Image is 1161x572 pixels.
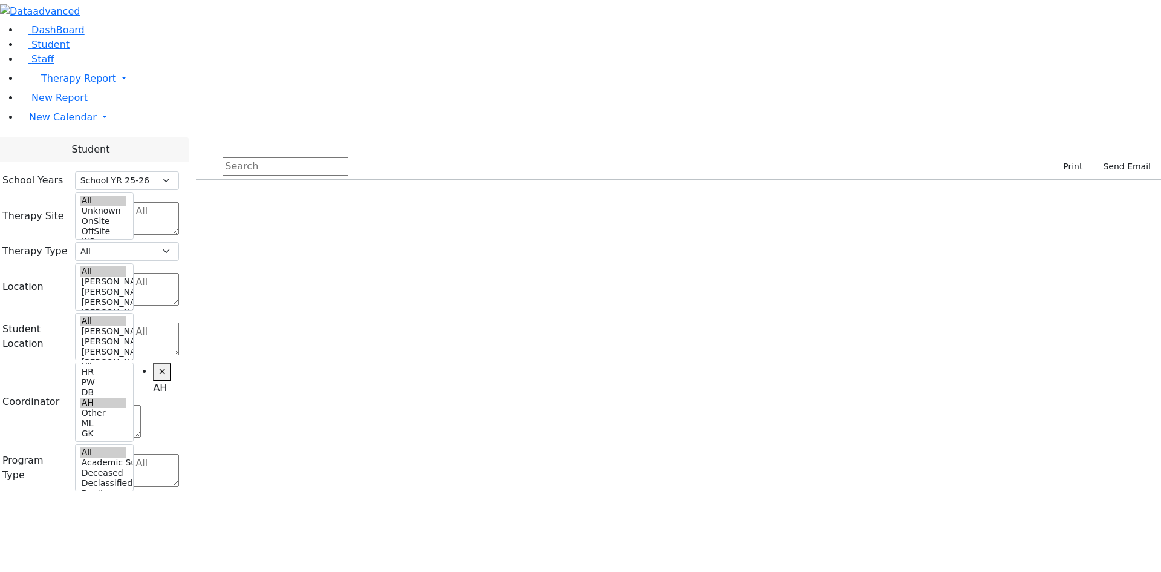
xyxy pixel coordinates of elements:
[2,244,68,258] label: Therapy Type
[80,237,126,247] option: WP
[80,408,126,418] option: Other
[80,297,126,307] option: [PERSON_NAME] 3
[80,316,126,326] option: All
[153,363,179,395] li: AH
[134,273,179,306] textarea: Search
[31,24,85,36] span: DashBoard
[80,367,126,377] option: HR
[80,429,126,439] option: GK
[80,488,126,499] option: Declines
[41,73,116,84] span: Therapy Report
[134,405,141,438] textarea: Search
[158,366,166,377] span: ×
[80,458,126,468] option: Academic Support
[80,206,126,216] option: Unknown
[80,287,126,297] option: [PERSON_NAME] 4
[80,216,126,226] option: OnSite
[80,468,126,478] option: Deceased
[80,326,126,337] option: [PERSON_NAME] 5
[80,377,126,387] option: PW
[80,196,126,206] option: All
[80,226,126,237] option: OffSite
[2,173,63,188] label: School Years
[29,111,97,123] span: New Calendar
[72,142,110,157] span: Student
[134,454,179,487] textarea: Search
[153,363,171,381] button: Remove item
[31,53,54,65] span: Staff
[19,53,54,65] a: Staff
[2,395,59,409] label: Coordinator
[19,24,85,36] a: DashBoard
[80,347,126,357] option: [PERSON_NAME] 3
[2,209,64,223] label: Therapy Site
[80,307,126,318] option: [PERSON_NAME] 2
[80,387,126,398] option: DB
[2,322,68,351] label: Student Location
[80,398,126,408] option: AH
[31,39,70,50] span: Student
[80,277,126,287] option: [PERSON_NAME] 5
[19,92,88,104] a: New Report
[80,478,126,488] option: Declassified
[134,323,179,355] textarea: Search
[19,67,1161,91] a: Therapy Report
[19,39,70,50] a: Student
[2,453,68,482] label: Program Type
[134,202,179,235] textarea: Search
[80,337,126,347] option: [PERSON_NAME] 4
[80,357,126,367] option: [PERSON_NAME] 2
[31,92,88,104] span: New Report
[80,447,126,458] option: All
[80,266,126,277] option: All
[2,280,44,294] label: Location
[153,382,167,393] span: AH
[19,105,1161,130] a: New Calendar
[80,418,126,429] option: ML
